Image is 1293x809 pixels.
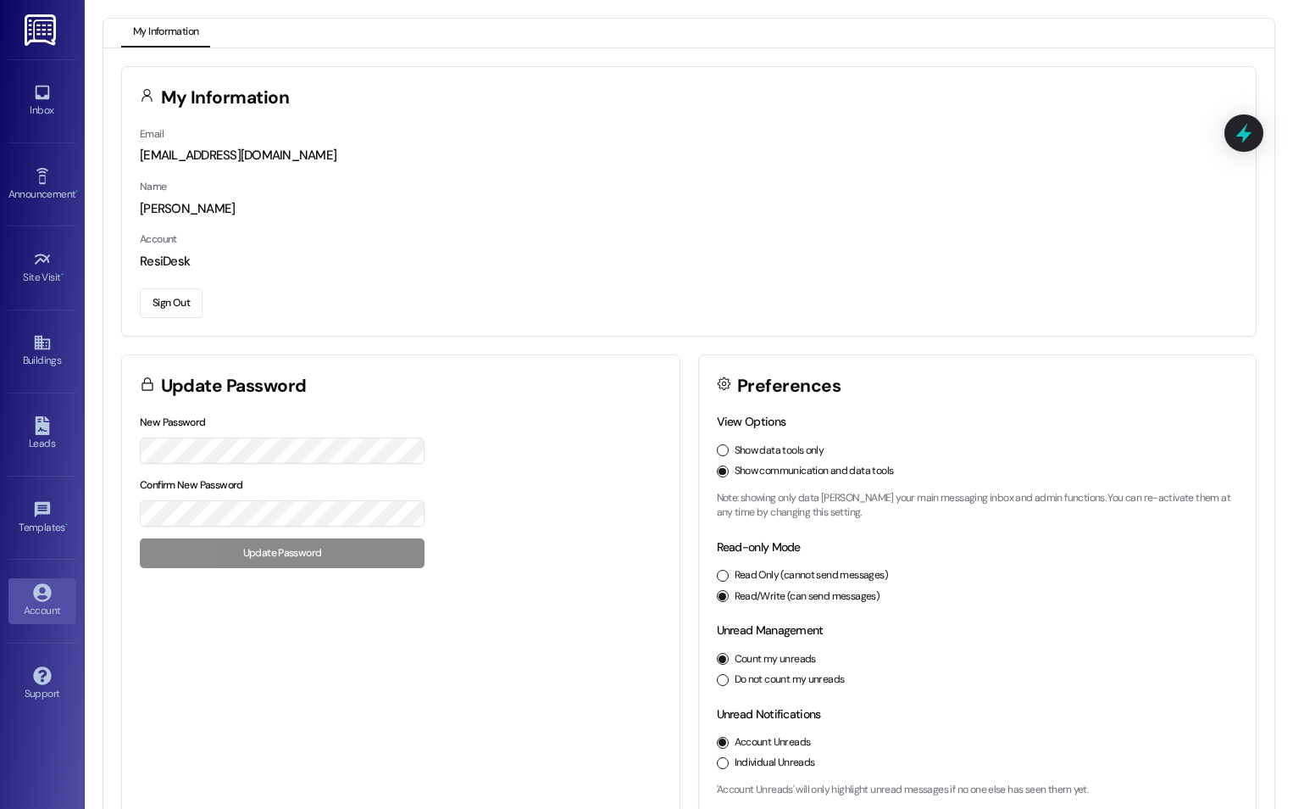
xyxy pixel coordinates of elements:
[140,180,167,193] label: Name
[717,706,821,722] label: Unread Notifications
[121,19,210,47] button: My Information
[735,444,824,459] label: Show data tools only
[161,89,290,107] h3: My Information
[8,328,76,374] a: Buildings
[735,672,845,688] label: Do not count my unreads
[75,186,78,198] span: •
[140,478,243,492] label: Confirm New Password
[140,232,177,246] label: Account
[717,414,786,429] label: View Options
[8,661,76,707] a: Support
[140,416,206,429] label: New Password
[8,495,76,541] a: Templates •
[8,78,76,124] a: Inbox
[140,147,1238,165] div: [EMAIL_ADDRESS][DOMAIN_NAME]
[717,622,824,638] label: Unread Management
[717,539,801,555] label: Read-only Mode
[735,735,811,750] label: Account Unreads
[735,464,894,479] label: Show communication and data tools
[735,568,888,583] label: Read Only (cannot send messages)
[737,377,841,395] h3: Preferences
[717,783,1239,798] p: 'Account Unreads' will only highlight unread messages if no one else has seen them yet.
[8,411,76,457] a: Leads
[140,200,1238,218] div: [PERSON_NAME]
[735,652,816,667] label: Count my unreads
[717,491,1239,521] p: Note: showing only data [PERSON_NAME] your main messaging inbox and admin functions. You can re-a...
[735,756,815,771] label: Individual Unreads
[140,288,203,318] button: Sign Out
[8,578,76,624] a: Account
[65,519,68,531] span: •
[161,377,307,395] h3: Update Password
[140,253,1238,271] div: ResiDesk
[140,127,164,141] label: Email
[61,269,64,281] span: •
[8,245,76,291] a: Site Visit •
[735,589,880,605] label: Read/Write (can send messages)
[25,14,59,46] img: ResiDesk Logo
